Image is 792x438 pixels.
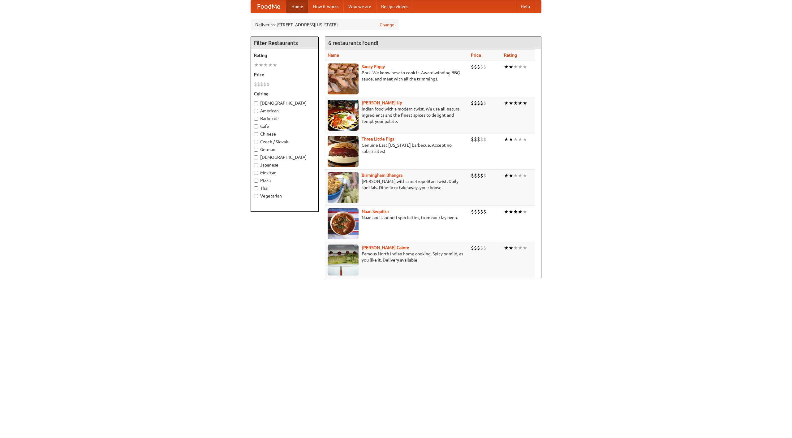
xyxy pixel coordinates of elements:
[509,172,513,179] li: ★
[254,108,315,114] label: American
[328,100,359,131] img: curryup.jpg
[504,245,509,251] li: ★
[254,162,315,168] label: Japanese
[513,63,518,70] li: ★
[254,146,315,153] label: German
[477,245,480,251] li: $
[483,136,486,143] li: $
[254,148,258,152] input: German
[362,64,385,69] b: Saucy Piggy
[477,136,480,143] li: $
[483,208,486,215] li: $
[362,209,389,214] a: Naan Sequitur
[518,245,523,251] li: ★
[362,245,409,250] a: [PERSON_NAME] Galore
[328,53,339,58] a: Name
[254,131,315,137] label: Chinese
[523,172,527,179] li: ★
[254,163,258,167] input: Japanese
[254,140,258,144] input: Czech / Slovak
[471,245,474,251] li: $
[474,136,477,143] li: $
[474,245,477,251] li: $
[328,251,466,263] p: Famous North Indian home cooking. Spicy or mild, as you like it. Delivery available.
[257,81,260,88] li: $
[254,91,315,97] h5: Cuisine
[483,245,486,251] li: $
[254,170,315,176] label: Mexican
[251,37,318,49] h4: Filter Restaurants
[513,245,518,251] li: ★
[518,100,523,106] li: ★
[516,0,535,13] a: Help
[254,101,258,105] input: [DEMOGRAPHIC_DATA]
[254,185,315,191] label: Thai
[471,172,474,179] li: $
[523,63,527,70] li: ★
[504,53,517,58] a: Rating
[254,171,258,175] input: Mexican
[471,136,474,143] li: $
[480,245,483,251] li: $
[254,109,258,113] input: American
[254,179,258,183] input: Pizza
[477,172,480,179] li: $
[268,62,273,68] li: ★
[513,208,518,215] li: ★
[254,115,315,122] label: Barbecue
[254,62,259,68] li: ★
[480,136,483,143] li: $
[362,137,394,141] a: Three Little Pigs
[518,63,523,70] li: ★
[504,136,509,143] li: ★
[513,100,518,106] li: ★
[254,177,315,184] label: Pizza
[474,63,477,70] li: $
[260,81,263,88] li: $
[254,193,315,199] label: Vegetarian
[254,117,258,121] input: Barbecue
[328,40,378,46] ng-pluralize: 6 restaurants found!
[343,0,376,13] a: Who we are
[328,142,466,154] p: Genuine East [US_STATE] barbecue. Accept no substitutes!
[477,63,480,70] li: $
[254,186,258,190] input: Thai
[362,100,402,105] a: [PERSON_NAME] Up
[273,62,277,68] li: ★
[251,19,399,30] div: Deliver to: [STREET_ADDRESS][US_STATE]
[474,172,477,179] li: $
[480,100,483,106] li: $
[254,124,258,128] input: Cafe
[254,132,258,136] input: Chinese
[477,100,480,106] li: $
[471,63,474,70] li: $
[474,208,477,215] li: $
[509,245,513,251] li: ★
[251,0,286,13] a: FoodMe
[254,194,258,198] input: Vegetarian
[523,136,527,143] li: ★
[504,208,509,215] li: ★
[362,173,402,178] a: Birmingham Bhangra
[504,100,509,106] li: ★
[483,172,486,179] li: $
[523,245,527,251] li: ★
[518,208,523,215] li: ★
[471,208,474,215] li: $
[328,245,359,275] img: currygalore.jpg
[266,81,269,88] li: $
[254,72,315,78] h5: Price
[376,0,413,13] a: Recipe videos
[254,52,315,59] h5: Rating
[471,53,481,58] a: Price
[254,100,315,106] label: [DEMOGRAPHIC_DATA]
[480,63,483,70] li: $
[474,100,477,106] li: $
[328,178,466,191] p: [PERSON_NAME] with a metropolitan twist. Daily specials. Dine-in or takeaway, you choose.
[513,172,518,179] li: ★
[518,136,523,143] li: ★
